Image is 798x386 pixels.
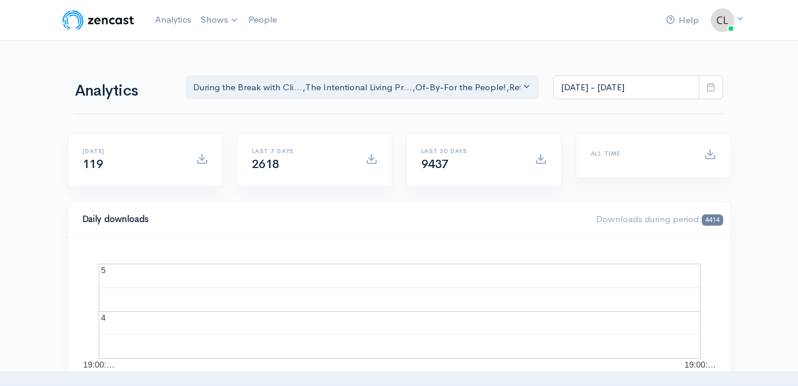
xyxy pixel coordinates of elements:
svg: A chart. [83,252,716,371]
span: Downloads during period: [596,213,723,224]
a: Analytics [150,7,196,33]
img: ... [711,8,734,32]
h1: Analytics [75,83,171,100]
text: 19:00:… [685,360,716,369]
button: During the Break with Cli..., The Intentional Living Pr..., Of-By-For the People!, Rethink - Rese... [185,75,540,100]
iframe: gist-messenger-bubble-iframe [758,346,786,374]
a: Help [661,8,704,33]
a: Shows [196,7,244,33]
h6: Last 30 days [421,148,521,154]
h4: Daily downloads [83,214,582,224]
h6: All time [591,150,690,157]
h6: [DATE] [83,148,182,154]
div: During the Break with Cli... , The Intentional Living Pr... , Of-By-For the People! , Rethink - R... [193,81,521,94]
a: People [244,7,282,33]
input: analytics date range selector [553,75,699,100]
span: 119 [83,157,103,172]
text: 5 [101,265,106,275]
span: 4414 [702,214,723,226]
img: ZenCast Logo [61,8,136,32]
h6: Last 7 days [252,148,351,154]
span: 9437 [421,157,449,172]
text: 19:00:… [83,360,115,369]
text: 4 [101,313,106,322]
span: 2618 [252,157,279,172]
